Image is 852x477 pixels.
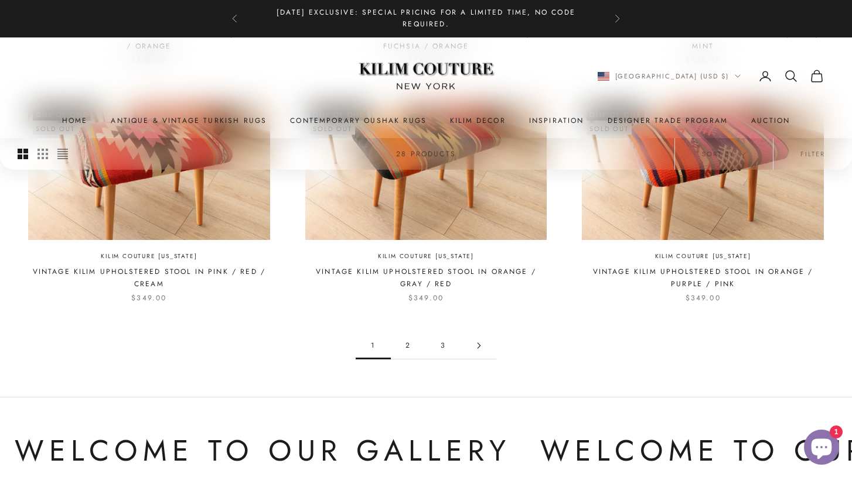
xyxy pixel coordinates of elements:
[57,138,68,170] button: Switch to compact product images
[101,252,197,262] a: Kilim Couture [US_STATE]
[378,252,474,262] a: Kilim Couture [US_STATE]
[751,115,790,126] a: Auction
[655,252,751,262] a: Kilim Couture [US_STATE]
[686,292,721,304] sale-price: $349.00
[7,427,503,475] p: Welcome to Our Gallery
[408,292,444,304] sale-price: $349.00
[598,71,741,81] button: Change country or currency
[305,104,547,240] img: upholstered bench made of handwoven wool flat-weave Turkish rug
[356,332,496,359] nav: Pagination navigation
[426,332,461,359] a: Go to page 3
[702,149,746,159] span: Sort by
[28,266,270,290] a: Vintage Kilim Upholstered Stool in Pink / Red / Cream
[396,148,456,160] p: 28 products
[356,332,391,359] span: 1
[18,138,28,170] button: Switch to larger product images
[529,115,584,126] a: Inspiration
[28,104,270,240] img: kilim ottoman stool handcrafted by Turkish artisans sustainably
[598,72,609,81] img: United States
[461,332,496,359] a: Go to page 2
[800,430,843,468] inbox-online-store-chat: Shopify online store chat
[262,7,590,30] p: [DATE] Exclusive: Special Pricing for a Limited Time, No Code Required.
[675,138,773,170] button: Sort by
[38,138,48,170] button: Switch to smaller product images
[582,104,824,240] img: vintage flat-woven kilim upholstered footstool with wooden legs
[391,332,426,359] a: Go to page 2
[290,115,427,126] a: Contemporary Oushak Rugs
[131,292,166,304] sale-price: $349.00
[353,49,499,104] img: Logo of Kilim Couture New York
[305,266,547,290] a: Vintage Kilim Upholstered Stool in Orange / Gray / Red
[111,115,267,126] a: Antique & Vintage Turkish Rugs
[62,115,88,126] a: Home
[608,115,728,126] a: Designer Trade Program
[28,115,824,126] nav: Primary navigation
[598,69,824,83] nav: Secondary navigation
[773,138,852,170] button: Filter
[582,266,824,290] a: Vintage Kilim Upholstered Stool in Orange / Purple / Pink
[615,71,730,81] span: [GEOGRAPHIC_DATA] (USD $)
[450,115,506,126] summary: Kilim Decor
